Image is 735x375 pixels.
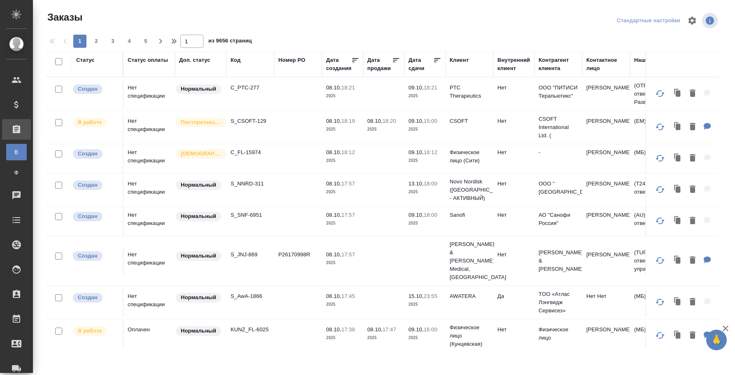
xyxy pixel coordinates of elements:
p: Нет [497,117,530,125]
div: Выставляется автоматически при создании заказа [72,180,119,191]
td: (TUP) Общество с ограниченной ответственностью «Технологии управления переводом» [630,244,729,277]
p: S_AwA-1866 [231,292,270,300]
td: Нет спецификации [124,80,175,108]
div: Дата сдачи [408,56,433,73]
button: Удалить [686,294,700,311]
p: 17:57 [341,180,355,187]
div: Статус [76,56,95,64]
p: Нормальный [181,327,216,335]
td: [PERSON_NAME] [582,321,630,350]
p: 08.10, [326,293,341,299]
p: Создан [78,85,98,93]
span: Заказы [45,11,82,24]
div: Выставляется автоматически при создании заказа [72,292,119,303]
td: Нет спецификации [124,176,175,204]
p: 08.10, [326,118,341,124]
td: (AU) Общество с ограниченной ответственностью "АЛС" [630,207,729,236]
p: AWATERA [450,292,489,300]
p: АО "Санофи Россия" [539,211,578,227]
p: S_CSOFT-129 [231,117,270,125]
button: Удалить [686,85,700,102]
div: Внутренний клиент [497,56,530,73]
p: 2025 [326,219,359,227]
div: Дата создания [326,56,351,73]
p: CSOFT [450,117,489,125]
p: PTC Therapeutics [450,84,489,100]
div: Статус по умолчанию для стандартных заказов [175,180,222,191]
p: Нормальный [181,212,216,220]
p: 2025 [408,188,441,196]
span: Посмотреть информацию [702,13,719,28]
p: 18:20 [383,118,396,124]
p: 09.10, [408,149,424,155]
div: Выставляется автоматически для первых 3 заказов нового контактного лица. Особое внимание [175,148,222,159]
button: 2 [90,35,103,48]
button: 4 [123,35,136,48]
p: Нормальный [181,293,216,302]
button: Удалить [686,327,700,344]
p: 08.10, [326,180,341,187]
div: Статус по умолчанию для стандартных заказов [175,326,222,337]
td: Нет Нет [582,288,630,317]
button: Удалить [686,119,700,136]
p: Нормальный [181,85,216,93]
p: 17:38 [341,326,355,333]
p: 18:12 [424,149,437,155]
td: (МБ) ООО "Монблан" [630,321,729,350]
p: В работе [78,118,102,127]
p: В работе [78,327,102,335]
button: Клонировать [670,213,686,230]
td: Оплачен [124,321,175,350]
p: Да [497,292,530,300]
button: Клонировать [670,119,686,136]
span: 4 [123,37,136,45]
td: [PERSON_NAME] [582,144,630,173]
div: Статус оплаты [128,56,168,64]
p: 09.10, [408,84,424,91]
p: 08.10, [326,84,341,91]
button: Клонировать [670,252,686,269]
td: Нет спецификации [124,113,175,142]
p: KUNZ_FL-6025 [231,326,270,334]
p: [PERSON_NAME] & [PERSON_NAME] [539,248,578,273]
td: (OTP) Общество с ограниченной ответственностью «Вектор Развития» [630,77,729,110]
p: C_FL-15974 [231,148,270,157]
td: (МБ) ООО "Монблан" [630,288,729,317]
p: 2025 [326,157,359,165]
p: CSOFT International Ltd. ( [539,115,578,140]
p: 17:57 [341,251,355,258]
p: 09.10, [408,118,424,124]
div: Выставляет ПМ после принятия заказа от КМа [72,326,119,337]
button: Обновить [650,148,670,168]
button: Обновить [650,292,670,312]
p: Создан [78,150,98,158]
span: В [10,148,23,156]
td: (EM) Emporium Linguae Corp. [630,113,729,142]
p: 08.10, [326,149,341,155]
button: Обновить [650,211,670,231]
td: Нет спецификации [124,144,175,173]
div: Выставляется автоматически при создании заказа [72,251,119,262]
button: Удалить [686,213,700,230]
p: Физическое лицо (Сити) [450,148,489,165]
span: Ф [10,169,23,177]
p: Нет [497,180,530,188]
span: Настроить таблицу [682,11,702,30]
div: Статус по умолчанию для стандартных заказов [175,84,222,95]
button: 🙏 [706,330,727,350]
p: 2025 [367,125,400,134]
p: Нет [497,84,530,92]
p: 08.10, [326,251,341,258]
div: Код [231,56,240,64]
p: Постпретензионный [181,118,222,127]
td: Нет спецификации [124,207,175,236]
p: ООО "ПИТИСИ Терапьютикс" [539,84,578,100]
td: Нет спецификации [124,288,175,317]
p: - [539,148,578,157]
p: [DEMOGRAPHIC_DATA] [181,150,222,158]
p: TОО «Атлас Лэнгвидж Сервисез» [539,290,578,315]
p: Novo Nordisk ([GEOGRAPHIC_DATA] - АКТИВНЫЙ) [450,178,489,202]
p: 08.10, [326,212,341,218]
button: Обновить [650,326,670,345]
p: 2025 [326,188,359,196]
